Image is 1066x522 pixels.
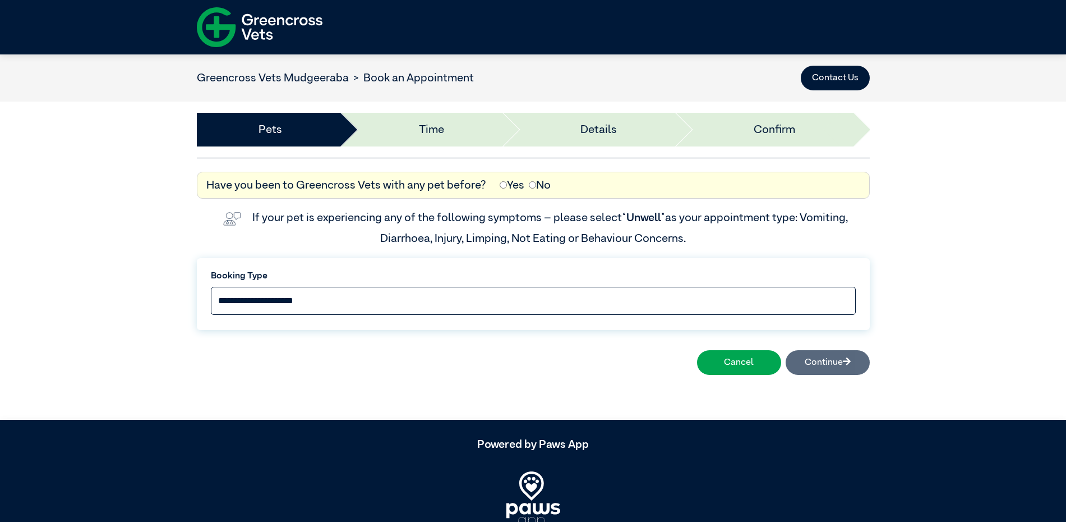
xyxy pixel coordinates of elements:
[206,177,486,194] label: Have you been to Greencross Vets with any pet before?
[500,177,524,194] label: Yes
[697,350,781,375] button: Cancel
[252,212,850,244] label: If your pet is experiencing any of the following symptoms – please select as your appointment typ...
[529,177,551,194] label: No
[529,181,536,189] input: No
[197,438,870,451] h5: Powered by Paws App
[349,70,474,86] li: Book an Appointment
[211,269,856,283] label: Booking Type
[801,66,870,90] button: Contact Us
[197,72,349,84] a: Greencross Vets Mudgeeraba
[197,70,474,86] nav: breadcrumb
[259,121,282,138] a: Pets
[622,212,665,223] span: “Unwell”
[197,3,322,52] img: f-logo
[219,208,246,230] img: vet
[500,181,507,189] input: Yes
